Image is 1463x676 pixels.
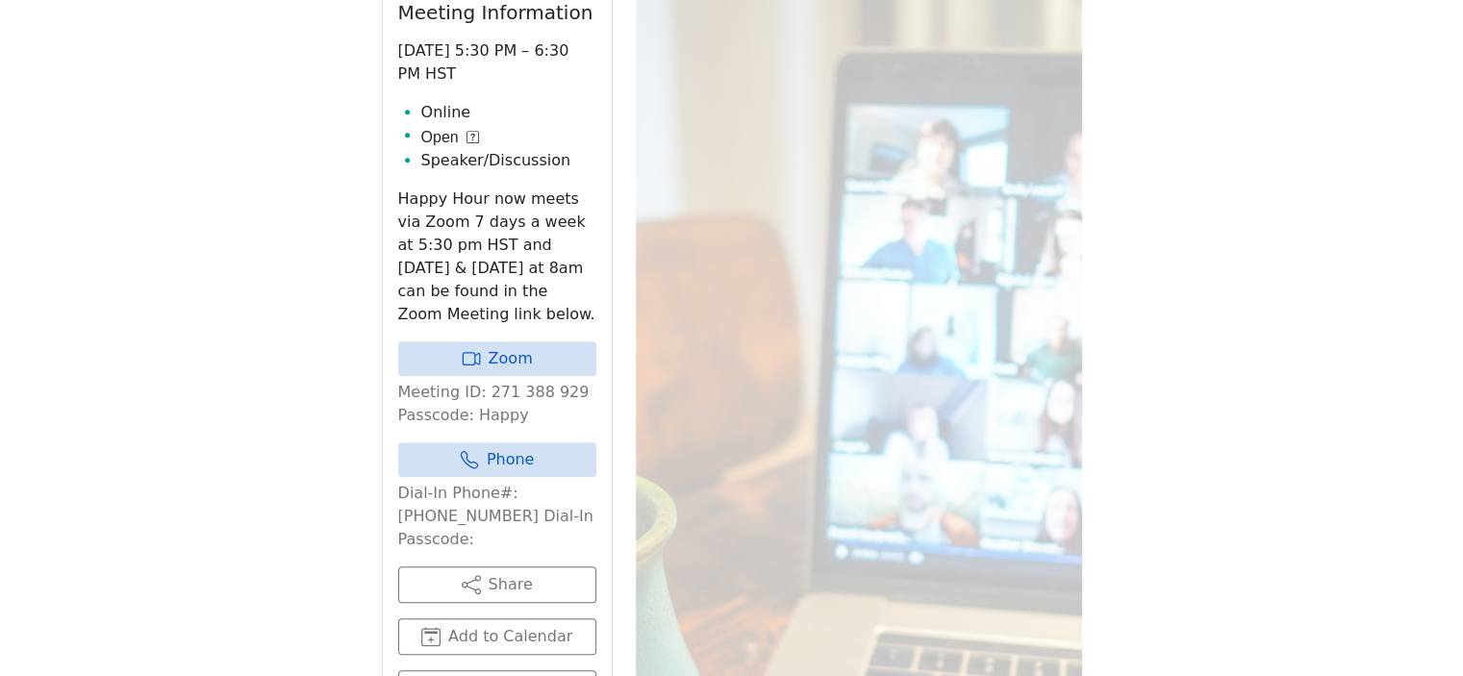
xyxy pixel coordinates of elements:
[421,101,596,124] li: Online
[398,482,596,551] p: Dial-In Phone#: [PHONE_NUMBER] Dial-In Passcode:
[398,188,596,326] p: Happy Hour now meets via Zoom 7 days a week at 5:30 pm HST and [DATE] & [DATE] at 8am can be foun...
[421,126,459,149] span: Open
[398,442,596,477] a: Phone
[398,341,596,376] a: Zoom
[398,1,596,24] h2: Meeting Information
[398,566,596,603] button: Share
[398,618,596,655] button: Add to Calendar
[398,39,596,86] p: [DATE] 5:30 PM – 6:30 PM HST
[421,126,479,149] button: Open
[398,381,596,427] p: Meeting ID: 271 388 929 Passcode: Happy
[421,149,596,172] li: Speaker/Discussion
